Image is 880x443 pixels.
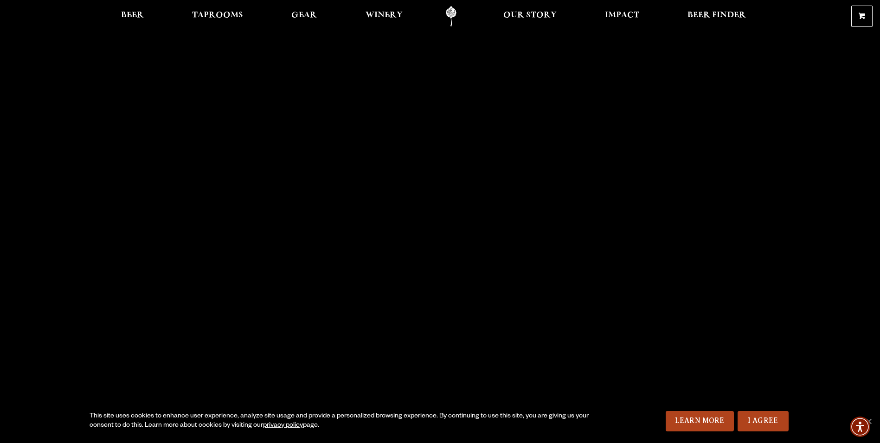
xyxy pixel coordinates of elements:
span: Our Story [503,12,557,19]
span: Impact [605,12,639,19]
a: Taprooms [186,6,249,27]
a: I Agree [738,411,789,431]
a: Our Story [497,6,563,27]
a: Beer [115,6,150,27]
span: Winery [366,12,403,19]
span: Beer [121,12,144,19]
a: privacy policy [263,422,303,430]
a: Winery [360,6,409,27]
a: Gear [285,6,323,27]
a: Learn More [666,411,734,431]
a: Impact [599,6,645,27]
span: Taprooms [192,12,243,19]
div: This site uses cookies to enhance user experience, analyze site usage and provide a personalized ... [90,412,590,430]
a: Beer Finder [681,6,752,27]
span: Gear [291,12,317,19]
div: Accessibility Menu [850,417,870,437]
span: Beer Finder [687,12,746,19]
a: Odell Home [434,6,469,27]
